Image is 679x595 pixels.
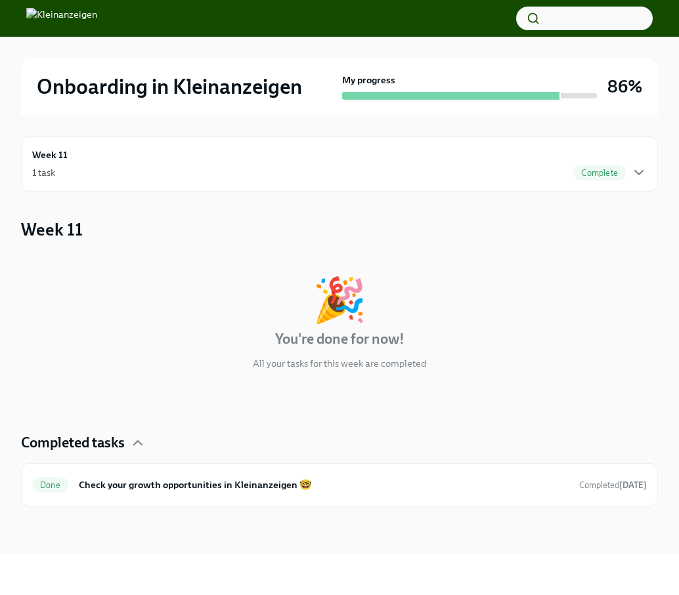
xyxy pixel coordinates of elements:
[21,218,83,241] h3: Week 11
[579,480,647,490] span: Completed
[313,278,366,321] div: 🎉
[32,474,647,495] a: DoneCheck your growth opportunities in Kleinanzeigen 🤓Completed[DATE]
[275,329,405,349] h4: You're done for now!
[21,433,125,453] h4: Completed tasks
[573,168,626,178] span: Complete
[21,433,658,453] div: Completed tasks
[619,480,647,490] strong: [DATE]
[32,166,55,179] div: 1 task
[26,8,97,29] img: Kleinanzeigen
[37,73,302,100] h2: Onboarding in Kleinanzeigen
[32,480,68,490] span: Done
[607,75,642,98] h3: 86%
[79,478,569,492] h6: Check your growth opportunities in Kleinanzeigen 🤓
[342,73,395,87] strong: My progress
[32,148,68,162] h6: Week 11
[253,357,426,370] p: All your tasks for this week are completed
[579,479,647,491] span: September 9th, 2025 09:17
